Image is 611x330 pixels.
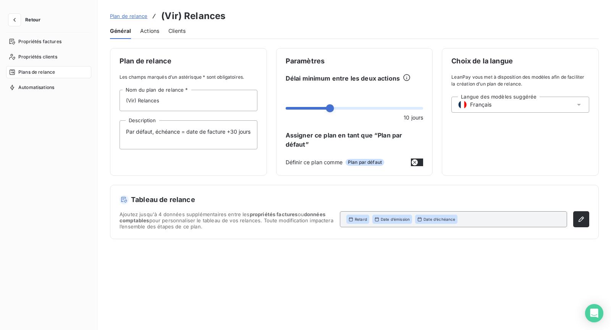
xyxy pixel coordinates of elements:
span: Les champs marqués d’un astérisque * sont obligatoires. [120,74,257,81]
span: Choix de la langue [451,58,589,65]
span: Retour [25,18,40,22]
span: Général [110,27,131,35]
h3: (Vir) Relances [161,9,225,23]
span: LeanPay vous met à disposition des modèles afin de faciliter la création d’un plan de relance. [451,74,589,87]
span: Date d’émission [381,217,410,222]
span: Retard [355,217,367,222]
a: Plan de relance [110,12,147,20]
span: Automatisations [18,84,54,91]
a: Automatisations [6,81,91,94]
span: Paramètres [286,58,423,65]
span: Actions [140,27,159,35]
span: Date d’échéance [423,217,455,222]
span: Français [470,101,491,108]
span: Propriétés clients [18,53,57,60]
a: Propriétés clients [6,51,91,63]
button: Retour [6,14,47,26]
textarea: Par défaut, échéance = date de facture +30 jours [120,120,257,149]
span: Plans de relance [18,69,55,76]
span: Ajoutez jusqu'à 4 données supplémentaires entre les ou pour personnaliser le tableau de vos relan... [120,211,334,230]
span: Définir ce plan comme [286,158,343,166]
span: données comptables [120,211,325,223]
span: Plan par défaut [346,159,384,166]
span: Délai minimum entre les deux actions [286,74,400,83]
input: placeholder [120,90,257,111]
span: Plan de relance [110,13,147,19]
span: Assigner ce plan en tant que “Plan par défaut” [286,131,423,149]
a: Propriétés factures [6,36,91,48]
span: Propriétés factures [18,38,61,45]
span: propriétés factures [250,211,298,217]
div: Open Intercom Messenger [585,304,603,322]
span: Clients [168,27,186,35]
h5: Tableau de relance [120,194,589,205]
span: Plan de relance [120,58,257,65]
span: 10 jours [404,113,423,121]
a: Plans de relance [6,66,91,78]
